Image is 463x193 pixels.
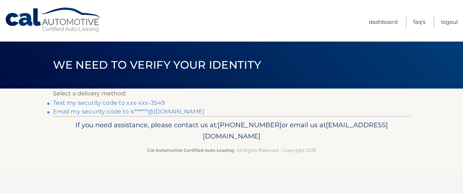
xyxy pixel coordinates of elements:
[53,99,165,106] a: Text my security code to xxx-xxx-3549
[58,119,406,142] p: If you need assistance, please contact us at: or email us at
[53,89,410,99] p: Select a delivery method:
[5,7,102,33] a: Cal Automotive
[147,147,234,153] strong: Cal Automotive Certified Auto Leasing
[58,146,406,154] p: - All Rights Reserved - Copyright 2025
[53,58,261,72] span: We need to verify your identity
[369,16,398,28] a: Dashboard
[441,16,458,28] a: Logout
[413,16,425,28] a: FAQ's
[218,121,281,129] span: [PHONE_NUMBER]
[53,108,205,115] a: Email my security code to k******@[DOMAIN_NAME]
